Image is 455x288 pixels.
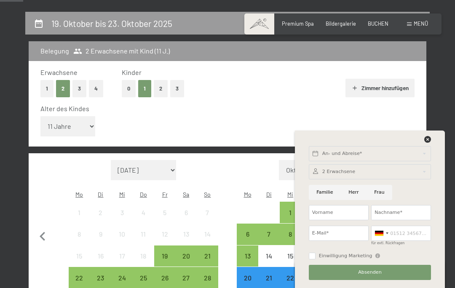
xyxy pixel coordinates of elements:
div: 6 [238,231,257,251]
div: 2 [91,209,111,229]
div: Germany (Deutschland): +49 [372,226,391,240]
div: Anreise nicht möglich [280,245,301,267]
div: Fri Sep 05 2025 [154,202,176,223]
div: 18 [134,253,153,272]
div: 14 [259,253,279,272]
div: Thu Sep 18 2025 [133,245,154,267]
div: Anreise nicht möglich [111,224,133,245]
button: 3 [72,80,86,97]
div: 17 [112,253,132,272]
div: 15 [70,253,89,272]
h3: Belegung [40,46,69,56]
span: 2 Erwachsene mit Kind (11 J.) [73,46,170,56]
abbr: Samstag [183,191,189,198]
button: 1 [138,80,151,97]
div: Anreise möglich [258,224,280,245]
div: Mon Sep 15 2025 [69,245,90,267]
div: Mon Sep 08 2025 [69,224,90,245]
div: Anreise möglich [175,245,197,267]
div: Anreise nicht möglich [175,202,197,223]
div: Anreise möglich [237,224,258,245]
div: Anreise nicht möglich [258,245,280,267]
span: Erwachsene [40,68,78,76]
h2: 19. Oktober bis 23. Oktober 2025 [51,18,172,29]
div: Anreise nicht möglich [133,224,154,245]
div: Tue Oct 07 2025 [258,224,280,245]
abbr: Dienstag [98,191,103,198]
div: Anreise nicht möglich [69,224,90,245]
div: Anreise nicht möglich [197,202,218,223]
abbr: Donnerstag [140,191,147,198]
label: für evtl. Rückfragen [371,241,404,245]
div: Anreise möglich [280,202,301,223]
div: 11 [134,231,153,251]
div: Sat Sep 13 2025 [175,224,197,245]
button: 2 [56,80,70,97]
div: Wed Oct 01 2025 [280,202,301,223]
div: Tue Oct 14 2025 [258,245,280,267]
div: 6 [176,209,196,229]
abbr: Montag [75,191,83,198]
button: 4 [89,80,103,97]
button: 0 [122,80,136,97]
div: Wed Sep 10 2025 [111,224,133,245]
div: Tue Sep 16 2025 [90,245,112,267]
div: 8 [281,231,300,251]
div: 4 [134,209,153,229]
div: Anreise möglich [154,245,176,267]
a: BUCHEN [368,20,388,27]
div: Anreise nicht möglich [90,202,112,223]
button: 1 [40,80,54,97]
div: Sat Sep 20 2025 [175,245,197,267]
div: Fri Sep 12 2025 [154,224,176,245]
div: 12 [155,231,175,251]
div: Thu Sep 04 2025 [133,202,154,223]
span: Absenden [358,269,382,276]
div: Tue Sep 09 2025 [90,224,112,245]
div: Thu Sep 11 2025 [133,224,154,245]
div: Anreise nicht möglich [154,202,176,223]
input: 01512 3456789 [371,226,431,241]
div: Anreise nicht möglich [111,245,133,267]
button: 2 [154,80,168,97]
div: Mon Oct 06 2025 [237,224,258,245]
div: Anreise möglich [280,224,301,245]
div: Wed Oct 08 2025 [280,224,301,245]
div: Wed Sep 03 2025 [111,202,133,223]
div: Wed Sep 17 2025 [111,245,133,267]
div: 9 [91,231,111,251]
div: 5 [155,209,175,229]
div: 20 [176,253,196,272]
button: Absenden [309,265,431,280]
div: Anreise nicht möglich [197,224,218,245]
div: Anreise möglich [237,245,258,267]
div: 21 [198,253,217,272]
div: 15 [281,253,300,272]
div: Anreise nicht möglich [111,202,133,223]
abbr: Montag [244,191,252,198]
div: Mon Sep 01 2025 [69,202,90,223]
div: Anreise möglich [197,245,218,267]
div: Fri Sep 19 2025 [154,245,176,267]
abbr: Mittwoch [287,191,293,198]
div: 8 [70,231,89,251]
div: Anreise nicht möglich [133,245,154,267]
div: 3 [112,209,132,229]
div: 1 [281,209,300,229]
div: 13 [238,253,257,272]
div: 7 [198,209,217,229]
button: 3 [170,80,184,97]
div: Anreise nicht möglich [154,224,176,245]
div: Anreise nicht möglich [175,224,197,245]
div: Anreise nicht möglich [133,202,154,223]
div: 7 [259,231,279,251]
div: Alter des Kindes [40,104,407,113]
div: 14 [198,231,217,251]
a: Premium Spa [282,20,314,27]
a: Bildergalerie [326,20,356,27]
span: Menü [414,20,428,27]
abbr: Freitag [162,191,168,198]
